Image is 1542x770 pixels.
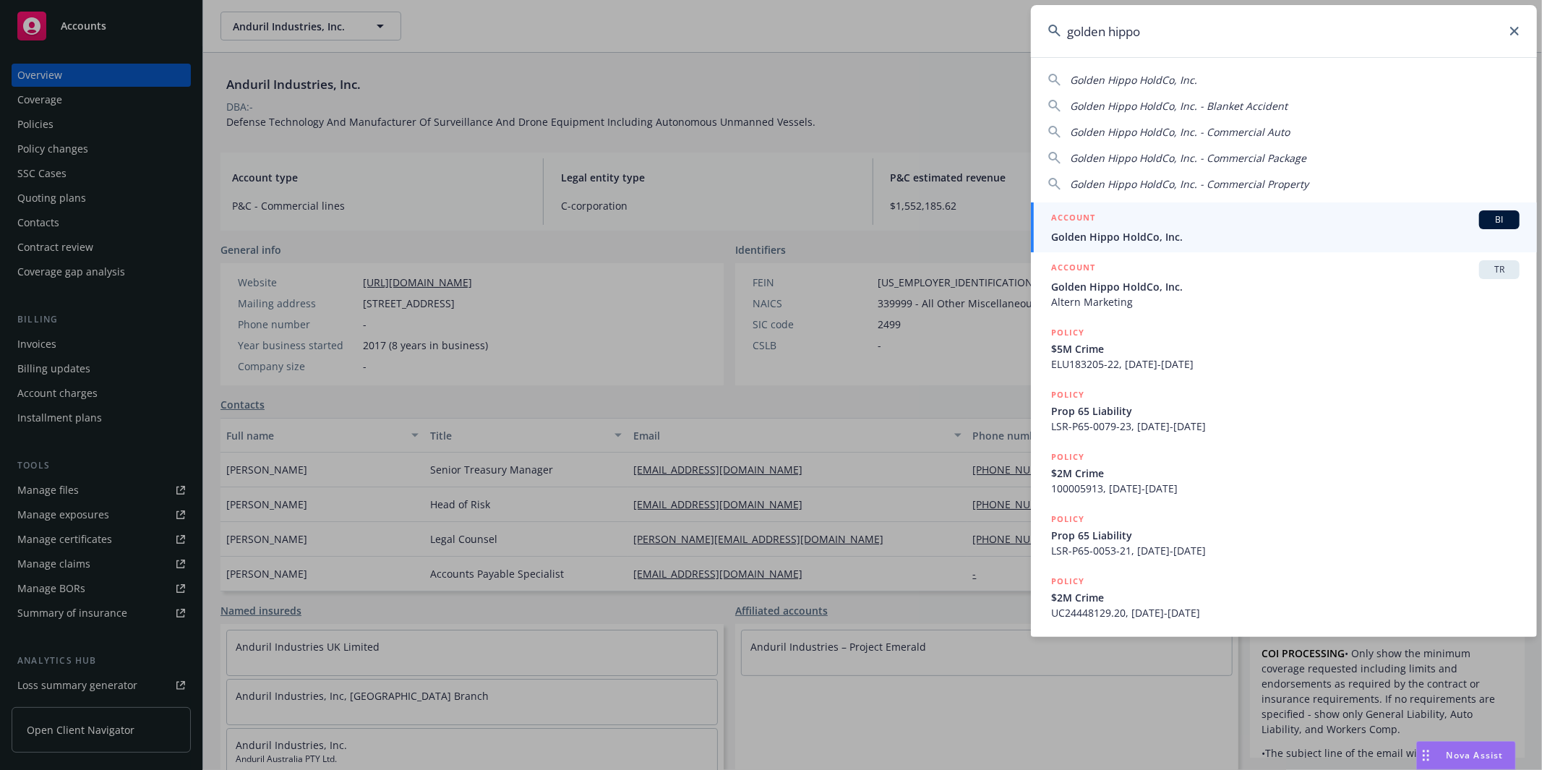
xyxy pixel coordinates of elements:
[1070,177,1308,191] span: Golden Hippo HoldCo, Inc. - Commercial Property
[1031,317,1537,380] a: POLICY$5M CrimeELU183205-22, [DATE]-[DATE]
[1417,742,1435,769] div: Drag to move
[1031,202,1537,252] a: ACCOUNTBIGolden Hippo HoldCo, Inc.
[1031,442,1537,504] a: POLICY$2M Crime100005913, [DATE]-[DATE]
[1051,543,1520,558] span: LSR-P65-0053-21, [DATE]-[DATE]
[1051,481,1520,496] span: 100005913, [DATE]-[DATE]
[1031,380,1537,442] a: POLICYProp 65 LiabilityLSR-P65-0079-23, [DATE]-[DATE]
[1031,504,1537,566] a: POLICYProp 65 LiabilityLSR-P65-0053-21, [DATE]-[DATE]
[1051,419,1520,434] span: LSR-P65-0079-23, [DATE]-[DATE]
[1051,605,1520,620] span: UC24448129.20, [DATE]-[DATE]
[1031,252,1537,317] a: ACCOUNTTRGolden Hippo HoldCo, Inc.Altern Marketing
[1051,450,1084,464] h5: POLICY
[1051,229,1520,244] span: Golden Hippo HoldCo, Inc.
[1051,574,1084,589] h5: POLICY
[1051,512,1084,526] h5: POLICY
[1070,73,1197,87] span: Golden Hippo HoldCo, Inc.
[1416,741,1516,770] button: Nova Assist
[1031,5,1537,57] input: Search...
[1031,566,1537,628] a: POLICY$2M CrimeUC24448129.20, [DATE]-[DATE]
[1485,213,1514,226] span: BI
[1051,279,1520,294] span: Golden Hippo HoldCo, Inc.
[1070,125,1290,139] span: Golden Hippo HoldCo, Inc. - Commercial Auto
[1447,749,1504,761] span: Nova Assist
[1070,151,1306,165] span: Golden Hippo HoldCo, Inc. - Commercial Package
[1051,590,1520,605] span: $2M Crime
[1051,356,1520,372] span: ELU183205-22, [DATE]-[DATE]
[1051,210,1095,228] h5: ACCOUNT
[1051,388,1084,402] h5: POLICY
[1051,294,1520,309] span: Altern Marketing
[1051,325,1084,340] h5: POLICY
[1051,341,1520,356] span: $5M Crime
[1051,260,1095,278] h5: ACCOUNT
[1070,99,1288,113] span: Golden Hippo HoldCo, Inc. - Blanket Accident
[1051,466,1520,481] span: $2M Crime
[1051,528,1520,543] span: Prop 65 Liability
[1051,403,1520,419] span: Prop 65 Liability
[1485,263,1514,276] span: TR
